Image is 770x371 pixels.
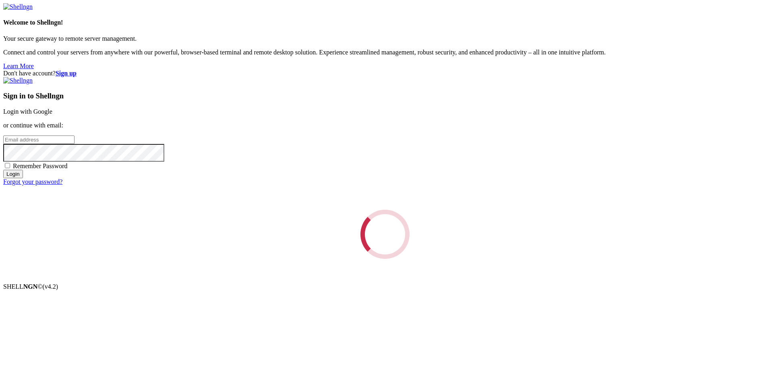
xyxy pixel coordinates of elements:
div: Don't have account? [3,70,767,77]
a: Forgot your password? [3,178,62,185]
div: Loading... [352,202,418,267]
p: Connect and control your servers from anywhere with our powerful, browser-based terminal and remo... [3,49,767,56]
img: Shellngn [3,77,33,84]
img: Shellngn [3,3,33,10]
p: or continue with email: [3,122,767,129]
span: SHELL © [3,283,58,290]
a: Sign up [56,70,77,77]
p: Your secure gateway to remote server management. [3,35,767,42]
a: Learn More [3,63,34,69]
h4: Welcome to Shellngn! [3,19,767,26]
input: Login [3,170,23,178]
input: Remember Password [5,163,10,168]
span: Remember Password [13,163,68,169]
h3: Sign in to Shellngn [3,92,767,100]
span: 4.2.0 [43,283,58,290]
input: Email address [3,135,75,144]
b: NGN [23,283,38,290]
a: Login with Google [3,108,52,115]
